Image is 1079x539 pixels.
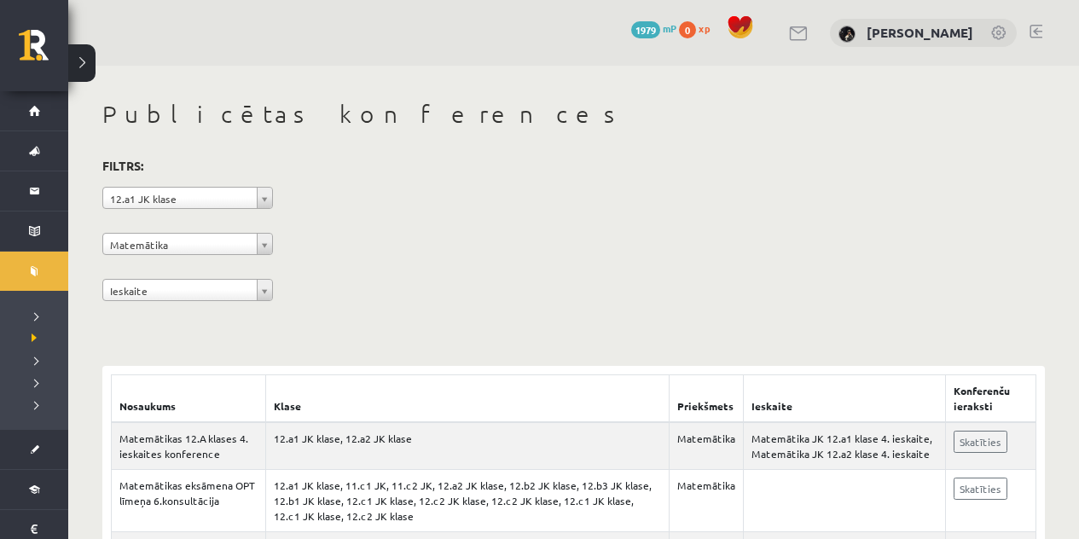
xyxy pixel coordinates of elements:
h3: Filtrs: [102,154,1024,177]
td: Matemātika [670,470,744,532]
span: 0 [679,21,696,38]
a: Skatīties [954,431,1007,453]
span: mP [663,21,676,35]
td: 12.a1 JK klase, 12.a2 JK klase [266,422,670,470]
span: 12.a1 JK klase [110,188,250,210]
span: Ieskaite [110,280,250,302]
td: 12.a1 JK klase, 11.c1 JK, 11.c2 JK, 12.a2 JK klase, 12.b2 JK klase, 12.b3 JK klase, 12.b1 JK klas... [266,470,670,532]
a: [PERSON_NAME] [867,24,973,41]
th: Ieskaite [744,375,946,423]
a: Rīgas 1. Tālmācības vidusskola [19,30,68,72]
img: Karīna Gutāne [838,26,856,43]
a: 0 xp [679,21,718,35]
a: Ieskaite [102,279,273,301]
th: Konferenču ieraksti [946,375,1036,423]
a: Skatīties [954,478,1007,500]
span: 1979 [631,21,660,38]
th: Nosaukums [112,375,266,423]
th: Priekšmets [670,375,744,423]
a: Matemātika [102,233,273,255]
td: Matemātika [670,422,744,470]
td: Matemātikas 12.A klases 4. ieskaites konference [112,422,266,470]
a: 12.a1 JK klase [102,187,273,209]
td: Matemātika JK 12.a1 klase 4. ieskaite, Matemātika JK 12.a2 klase 4. ieskaite [744,422,946,470]
td: Matemātikas eksāmena OPT līmeņa 6.konsultācija [112,470,266,532]
a: 1979 mP [631,21,676,35]
th: Klase [266,375,670,423]
span: xp [699,21,710,35]
h1: Publicētas konferences [102,100,1045,129]
span: Matemātika [110,234,250,256]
